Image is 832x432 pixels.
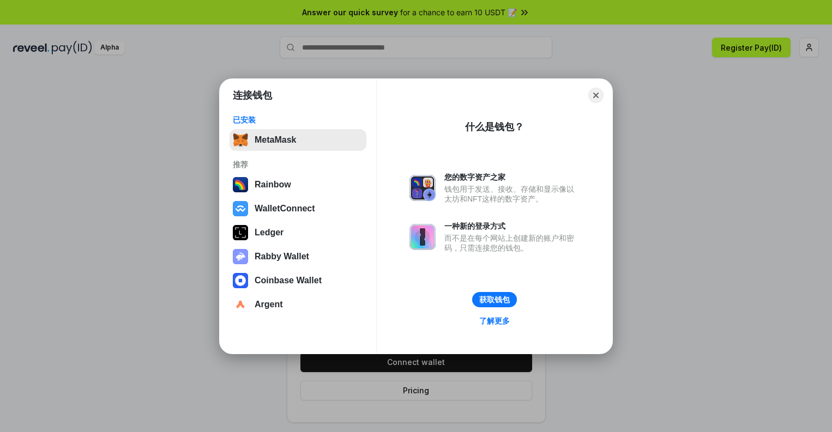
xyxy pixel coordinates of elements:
button: Coinbase Wallet [230,270,366,291]
div: Coinbase Wallet [255,276,322,285]
img: svg+xml,%3Csvg%20fill%3D%22none%22%20height%3D%2233%22%20viewBox%3D%220%200%2035%2033%22%20width%... [233,132,248,148]
button: WalletConnect [230,198,366,220]
img: svg+xml,%3Csvg%20width%3D%2228%22%20height%3D%2228%22%20viewBox%3D%220%200%2028%2028%22%20fill%3D... [233,297,248,312]
button: Ledger [230,222,366,244]
button: Rabby Wallet [230,246,366,267]
div: Rabby Wallet [255,252,309,261]
div: Argent [255,300,283,309]
div: 您的数字资产之家 [444,172,580,182]
div: Ledger [255,228,284,238]
div: 已安装 [233,115,363,125]
div: 了解更多 [479,316,510,326]
img: svg+xml,%3Csvg%20width%3D%2228%22%20height%3D%2228%22%20viewBox%3D%220%200%2028%2028%22%20fill%3D... [233,273,248,288]
img: svg+xml,%3Csvg%20xmlns%3D%22http%3A%2F%2Fwww.w3.org%2F2000%2Fsvg%22%20fill%3D%22none%22%20viewBox... [409,175,436,201]
div: Rainbow [255,180,291,190]
img: svg+xml,%3Csvg%20xmlns%3D%22http%3A%2F%2Fwww.w3.org%2F2000%2Fsvg%22%20fill%3D%22none%22%20viewBox... [233,249,248,264]
button: MetaMask [230,129,366,151]
div: 推荐 [233,160,363,169]
button: Rainbow [230,174,366,196]
img: svg+xml,%3Csvg%20width%3D%22120%22%20height%3D%22120%22%20viewBox%3D%220%200%20120%20120%22%20fil... [233,177,248,192]
img: svg+xml,%3Csvg%20width%3D%2228%22%20height%3D%2228%22%20viewBox%3D%220%200%2028%2028%22%20fill%3D... [233,201,248,216]
div: 一种新的登录方式 [444,221,580,231]
button: Close [588,88,604,103]
div: WalletConnect [255,204,315,214]
div: 而不是在每个网站上创建新的账户和密码，只需连接您的钱包。 [444,233,580,253]
div: 钱包用于发送、接收、存储和显示像以太坊和NFT这样的数字资产。 [444,184,580,204]
img: svg+xml,%3Csvg%20xmlns%3D%22http%3A%2F%2Fwww.w3.org%2F2000%2Fsvg%22%20width%3D%2228%22%20height%3... [233,225,248,240]
div: MetaMask [255,135,296,145]
div: 什么是钱包？ [465,120,524,133]
button: 获取钱包 [472,292,517,307]
a: 了解更多 [473,314,516,328]
button: Argent [230,294,366,315]
img: svg+xml,%3Csvg%20xmlns%3D%22http%3A%2F%2Fwww.w3.org%2F2000%2Fsvg%22%20fill%3D%22none%22%20viewBox... [409,224,436,250]
h1: 连接钱包 [233,89,272,102]
div: 获取钱包 [479,295,510,305]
